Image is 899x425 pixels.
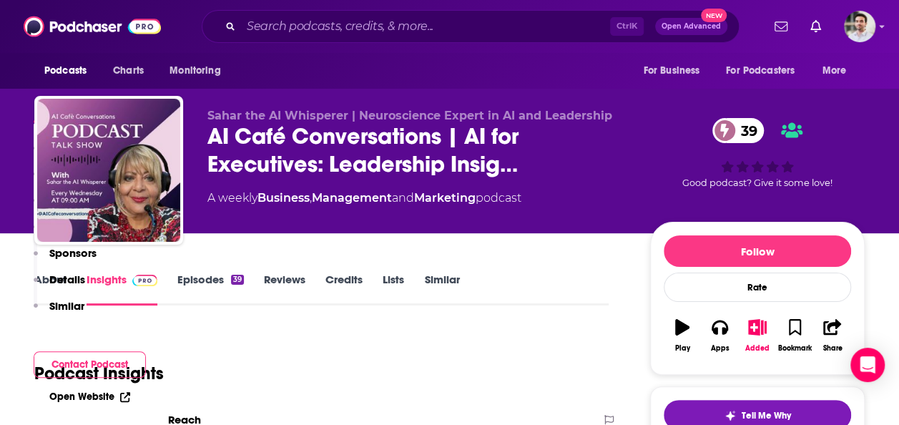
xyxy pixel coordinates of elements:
[778,344,812,353] div: Bookmark
[113,61,144,81] span: Charts
[170,61,220,81] span: Monitoring
[701,9,727,22] span: New
[701,310,738,361] button: Apps
[724,410,736,421] img: tell me why sparkle
[745,344,770,353] div: Added
[202,10,740,43] div: Search podcasts, credits, & more...
[177,273,244,306] a: Episodes39
[264,273,305,306] a: Reviews
[383,273,404,306] a: Lists
[664,310,701,361] button: Play
[711,344,729,353] div: Apps
[207,190,521,207] div: A weekly podcast
[241,15,610,38] input: Search podcasts, credits, & more...
[34,57,105,84] button: open menu
[104,57,152,84] a: Charts
[207,109,612,122] span: Sahar the AI Whisperer | Neuroscience Expert in AI and Leadership
[325,273,363,306] a: Credits
[231,275,244,285] div: 39
[44,61,87,81] span: Podcasts
[739,310,776,361] button: Added
[664,235,851,267] button: Follow
[424,273,459,306] a: Similar
[664,273,851,302] div: Rate
[682,177,832,188] span: Good podcast? Give it some love!
[662,23,721,30] span: Open Advanced
[726,61,795,81] span: For Podcasters
[727,118,765,143] span: 39
[822,61,847,81] span: More
[49,273,85,286] p: Details
[24,13,161,40] img: Podchaser - Follow, Share and Rate Podcasts
[49,391,130,403] a: Open Website
[643,61,699,81] span: For Business
[805,14,827,39] a: Show notifications dropdown
[37,99,180,242] img: AI Café Conversations | AI for Executives: Leadership Insights | Transforming with AI
[310,191,312,205] span: ,
[822,344,842,353] div: Share
[49,299,84,313] p: Similar
[675,344,690,353] div: Play
[844,11,875,42] img: User Profile
[414,191,476,205] a: Marketing
[812,57,865,84] button: open menu
[312,191,392,205] a: Management
[34,273,85,299] button: Details
[257,191,310,205] a: Business
[742,410,791,421] span: Tell Me Why
[655,18,727,35] button: Open AdvancedNew
[712,118,765,143] a: 39
[34,351,146,378] button: Contact Podcast
[650,109,865,197] div: 39Good podcast? Give it some love!
[776,310,813,361] button: Bookmark
[844,11,875,42] button: Show profile menu
[769,14,793,39] a: Show notifications dropdown
[844,11,875,42] span: Logged in as sam_beutlerink
[633,57,717,84] button: open menu
[159,57,239,84] button: open menu
[34,299,84,326] button: Similar
[717,57,815,84] button: open menu
[850,348,885,382] div: Open Intercom Messenger
[814,310,851,361] button: Share
[392,191,414,205] span: and
[610,17,644,36] span: Ctrl K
